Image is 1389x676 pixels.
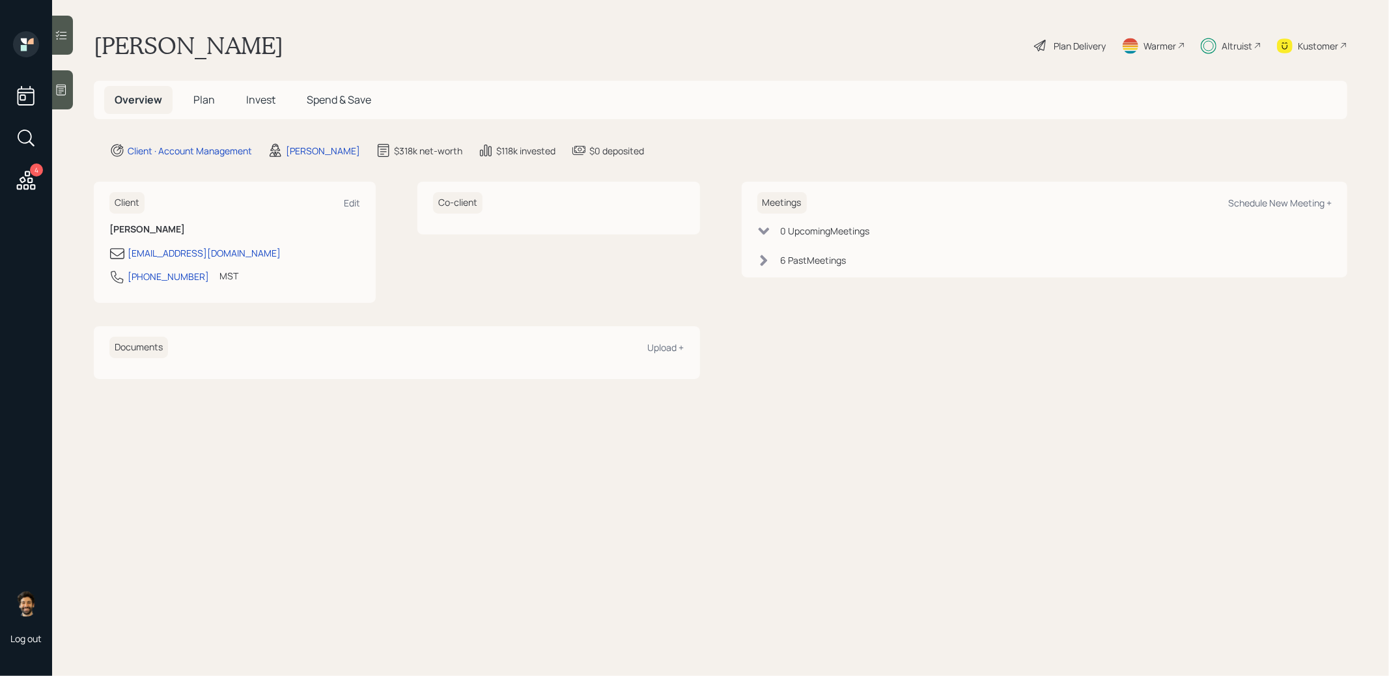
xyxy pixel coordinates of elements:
div: 0 Upcoming Meeting s [781,224,870,238]
div: Schedule New Meeting + [1228,197,1332,209]
span: Overview [115,92,162,107]
div: [EMAIL_ADDRESS][DOMAIN_NAME] [128,246,281,260]
h6: Meetings [757,192,807,214]
h6: Client [109,192,145,214]
div: MST [219,269,238,283]
div: 6 Past Meeting s [781,253,847,267]
h6: Co-client [433,192,483,214]
h6: [PERSON_NAME] [109,224,360,235]
div: Upload + [648,341,684,354]
div: $0 deposited [589,144,644,158]
span: Plan [193,92,215,107]
span: Spend & Save [307,92,371,107]
div: Edit [344,197,360,209]
div: Log out [10,632,42,645]
div: $118k invested [496,144,555,158]
div: 4 [30,163,43,176]
div: Kustomer [1298,39,1338,53]
div: Warmer [1143,39,1176,53]
div: Client · Account Management [128,144,252,158]
h6: Documents [109,337,168,358]
div: [PHONE_NUMBER] [128,270,209,283]
div: Plan Delivery [1054,39,1106,53]
div: [PERSON_NAME] [286,144,360,158]
h1: [PERSON_NAME] [94,31,283,60]
img: eric-schwartz-headshot.png [13,591,39,617]
span: Invest [246,92,275,107]
div: Altruist [1222,39,1252,53]
div: $318k net-worth [394,144,462,158]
